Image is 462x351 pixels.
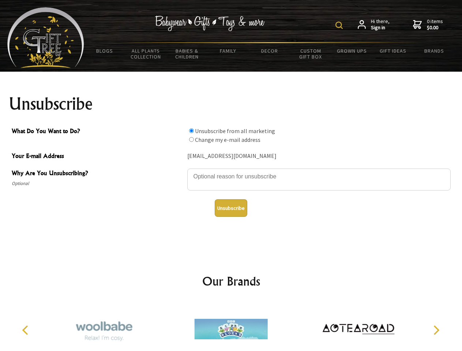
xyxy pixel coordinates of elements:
span: Hi there, [371,18,390,31]
a: Decor [249,43,290,58]
input: What Do You Want to Do? [189,128,194,133]
label: Unsubscribe from all marketing [195,127,275,135]
a: 0 items$0.00 [413,18,443,31]
h2: Our Brands [15,272,448,290]
a: Babies & Children [166,43,208,64]
a: Family [208,43,249,58]
a: Custom Gift Box [290,43,331,64]
span: 0 items [427,18,443,31]
img: Babyware - Gifts - Toys and more... [7,7,84,68]
span: Why Are You Unsubscribing? [12,169,184,179]
input: What Do You Want to Do? [189,137,194,142]
a: Gift Ideas [372,43,414,58]
textarea: Why Are You Unsubscribing? [187,169,451,190]
button: Previous [18,322,34,338]
img: product search [335,22,343,29]
div: [EMAIL_ADDRESS][DOMAIN_NAME] [187,151,451,162]
span: What Do You Want to Do? [12,127,184,137]
button: Next [428,322,444,338]
button: Unsubscribe [215,199,247,217]
a: Hi there,Sign in [358,18,390,31]
a: Grown Ups [331,43,372,58]
img: Babywear - Gifts - Toys & more [155,16,265,31]
strong: Sign in [371,24,390,31]
a: BLOGS [84,43,125,58]
label: Change my e-mail address [195,136,260,143]
h1: Unsubscribe [9,95,454,113]
span: Your E-mail Address [12,151,184,162]
span: Optional [12,179,184,188]
strong: $0.00 [427,24,443,31]
a: All Plants Collection [125,43,167,64]
a: Brands [414,43,455,58]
